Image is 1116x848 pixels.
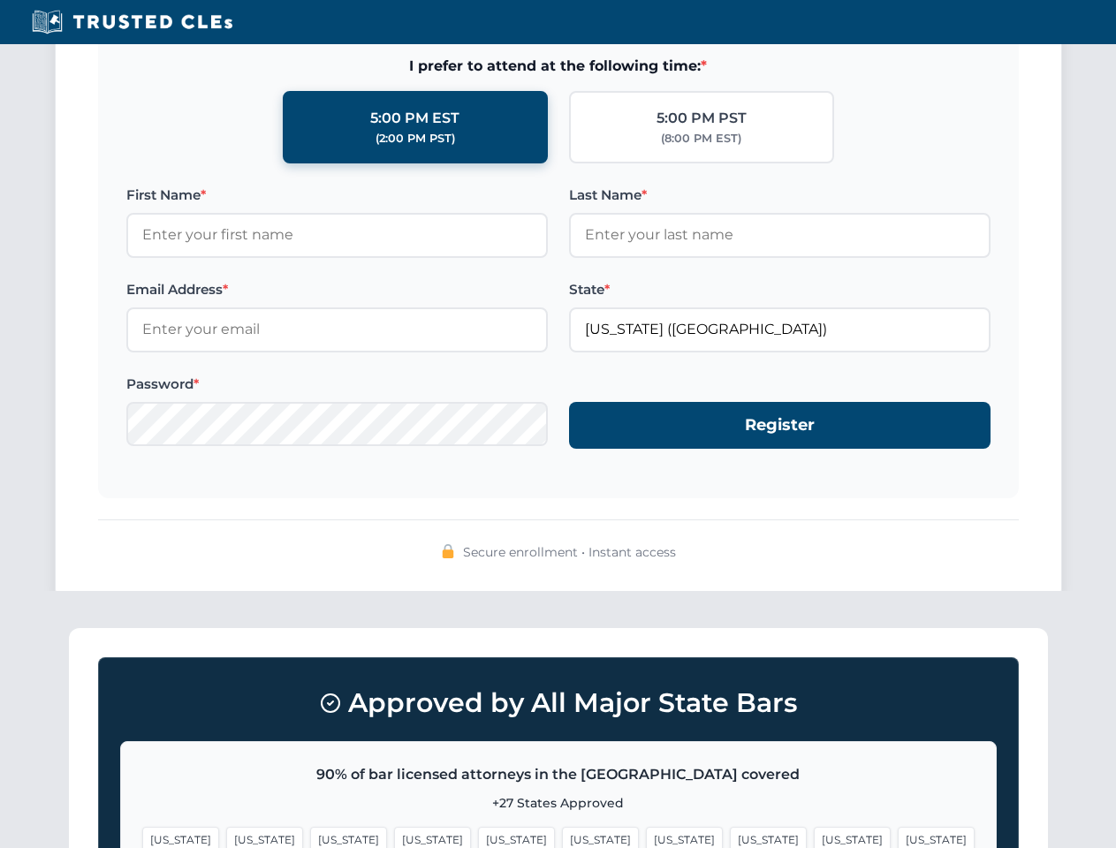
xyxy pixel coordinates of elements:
[441,544,455,558] img: 🔒
[126,185,548,206] label: First Name
[120,679,997,727] h3: Approved by All Major State Bars
[569,213,991,257] input: Enter your last name
[463,542,676,562] span: Secure enrollment • Instant access
[142,793,975,813] p: +27 States Approved
[126,213,548,257] input: Enter your first name
[126,307,548,352] input: Enter your email
[142,763,975,786] p: 90% of bar licensed attorneys in the [GEOGRAPHIC_DATA] covered
[661,130,741,148] div: (8:00 PM EST)
[27,9,238,35] img: Trusted CLEs
[126,374,548,395] label: Password
[126,55,991,78] span: I prefer to attend at the following time:
[569,402,991,449] button: Register
[569,307,991,352] input: Florida (FL)
[657,107,747,130] div: 5:00 PM PST
[126,279,548,300] label: Email Address
[569,279,991,300] label: State
[376,130,455,148] div: (2:00 PM PST)
[569,185,991,206] label: Last Name
[370,107,459,130] div: 5:00 PM EST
